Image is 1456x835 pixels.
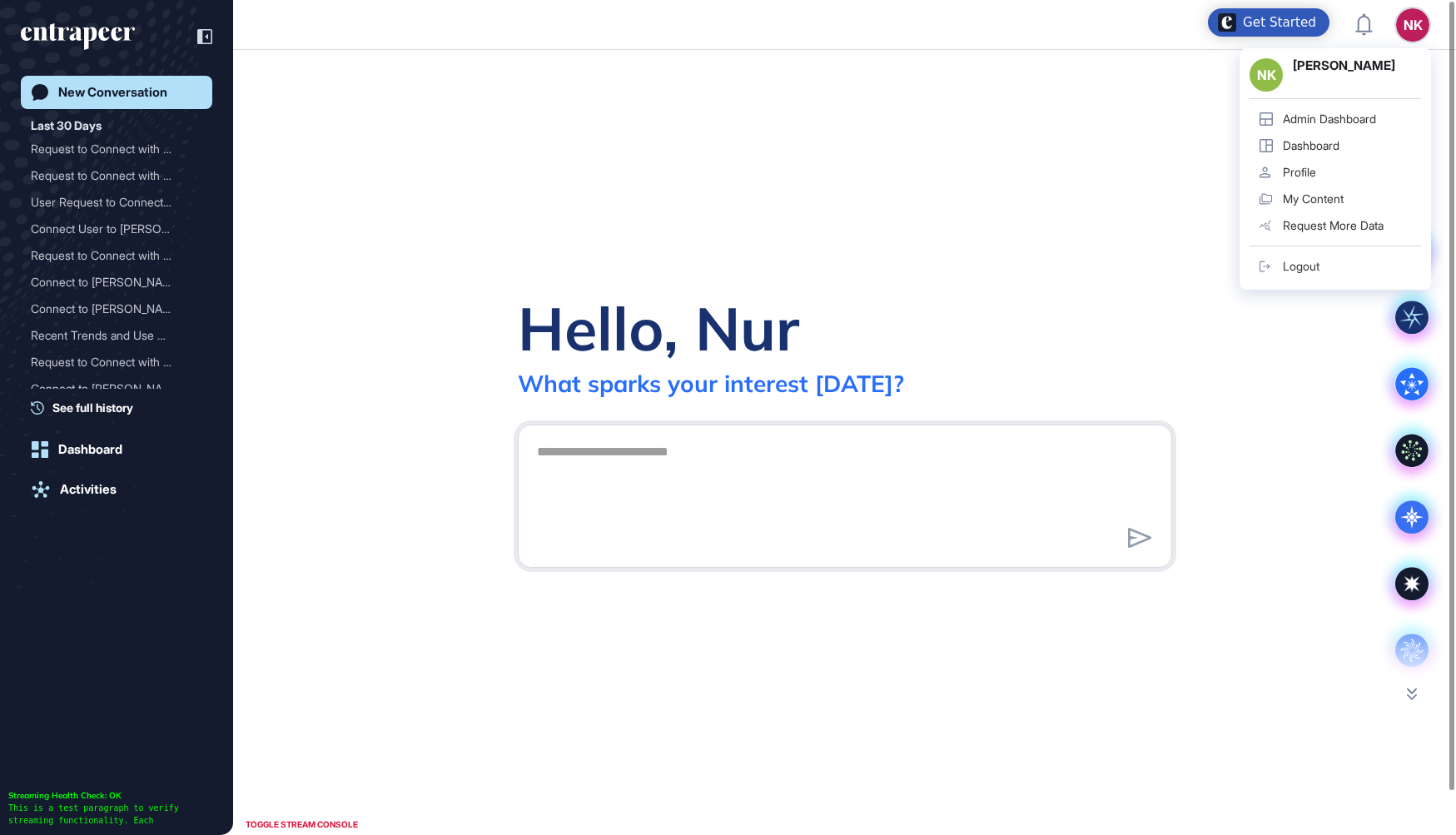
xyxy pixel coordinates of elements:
[60,482,117,497] div: Activities
[1396,8,1429,42] button: NK
[1208,8,1329,37] div: Open Get Started checklist
[31,162,202,189] div: Request to Connect with Reese
[31,269,189,296] div: Connect to [PERSON_NAME]
[31,399,212,416] a: See full history
[1243,14,1316,31] div: Get Started
[58,442,122,457] div: Dashboard
[21,23,135,50] div: entrapeer-logo
[52,399,133,416] span: See full history
[31,296,189,322] div: Connect to [PERSON_NAME]
[31,216,189,242] div: Connect User to [PERSON_NAME]
[31,162,189,189] div: Request to Connect with R...
[31,242,189,269] div: Request to Connect with R...
[31,189,202,216] div: User Request to Connect with Reese
[31,116,102,136] div: Last 30 Days
[21,433,212,466] a: Dashboard
[31,136,202,162] div: Request to Connect with Reese
[518,291,799,365] div: Hello, Nur
[241,814,362,835] div: TOGGLE STREAM CONSOLE
[31,375,202,402] div: Connect to Reese
[21,473,212,506] a: Activities
[31,216,202,242] div: Connect User to Reese
[31,269,202,296] div: Connect to Reese
[31,349,202,375] div: Request to Connect with Reese
[518,369,904,398] div: What sparks your interest [DATE]?
[58,85,167,100] div: New Conversation
[1218,13,1236,32] img: launcher-image-alternative-text
[31,189,189,216] div: User Request to Connect w...
[31,349,189,375] div: Request to Connect with R...
[31,322,189,349] div: Recent Trends and Use Cas...
[31,322,202,349] div: Recent Trends and Use Cases in Human-AI Interaction for Health Systems and Habit Formation
[31,296,202,322] div: Connect to Reese
[31,136,189,162] div: Request to Connect with R...
[21,76,212,109] a: New Conversation
[31,242,202,269] div: Request to Connect with Reese
[31,375,189,402] div: Connect to [PERSON_NAME]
